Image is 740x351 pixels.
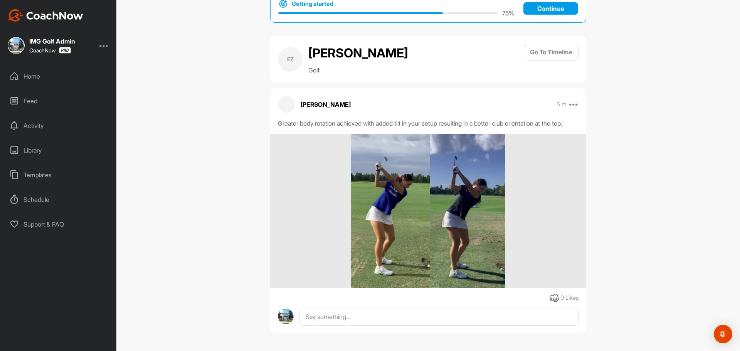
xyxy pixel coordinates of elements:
div: CoachNow [29,47,71,54]
img: media [351,134,505,288]
a: Continue [523,2,578,15]
p: 75 % [502,8,514,18]
button: Go To Timeline [524,44,579,60]
div: Greater body rotation achieved with added tilt in your setup resulting in a better club orientati... [278,119,579,128]
div: Home [4,67,113,86]
div: Templates [4,165,113,185]
img: avatar [278,309,294,324]
div: EZ [278,47,303,72]
div: Support & FAQ [4,215,113,234]
p: 5 m [557,101,567,108]
p: [PERSON_NAME] [301,100,351,109]
img: CoachNow [8,9,83,22]
div: Feed [4,91,113,111]
p: Golf [308,65,408,75]
div: Open Intercom Messenger [714,325,732,343]
div: 0 Likes [560,294,579,302]
img: CoachNow Pro [59,47,71,54]
a: Go To Timeline [524,44,579,75]
h2: [PERSON_NAME] [308,44,408,62]
div: Library [4,141,113,160]
div: Schedule [4,190,113,209]
div: IMG Golf Admin [29,38,75,44]
div: Activity [4,116,113,135]
img: square_e24ab7e1e8666c6ba6e3f1b6a9a0c7eb.jpg [8,37,25,54]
